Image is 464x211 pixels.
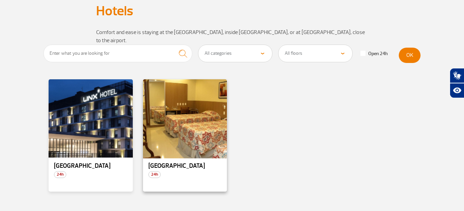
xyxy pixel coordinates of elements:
p: [GEOGRAPHIC_DATA] [148,163,222,169]
label: Open 24h [360,51,388,57]
input: Enter what you are looking for [43,45,192,62]
span: 24h [54,171,66,178]
button: Abrir tradutor de língua de sinais. [450,68,464,83]
button: Abrir recursos assistivos. [450,83,464,98]
span: 24h [148,171,161,178]
p: Comfort and ease is staying at the [GEOGRAPHIC_DATA], inside [GEOGRAPHIC_DATA], or at [GEOGRAPHIC... [96,28,368,45]
p: [GEOGRAPHIC_DATA] [54,163,127,169]
button: OK [399,48,421,63]
h1: Hotels [96,5,368,17]
div: Plugin de acessibilidade da Hand Talk. [450,68,464,98]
